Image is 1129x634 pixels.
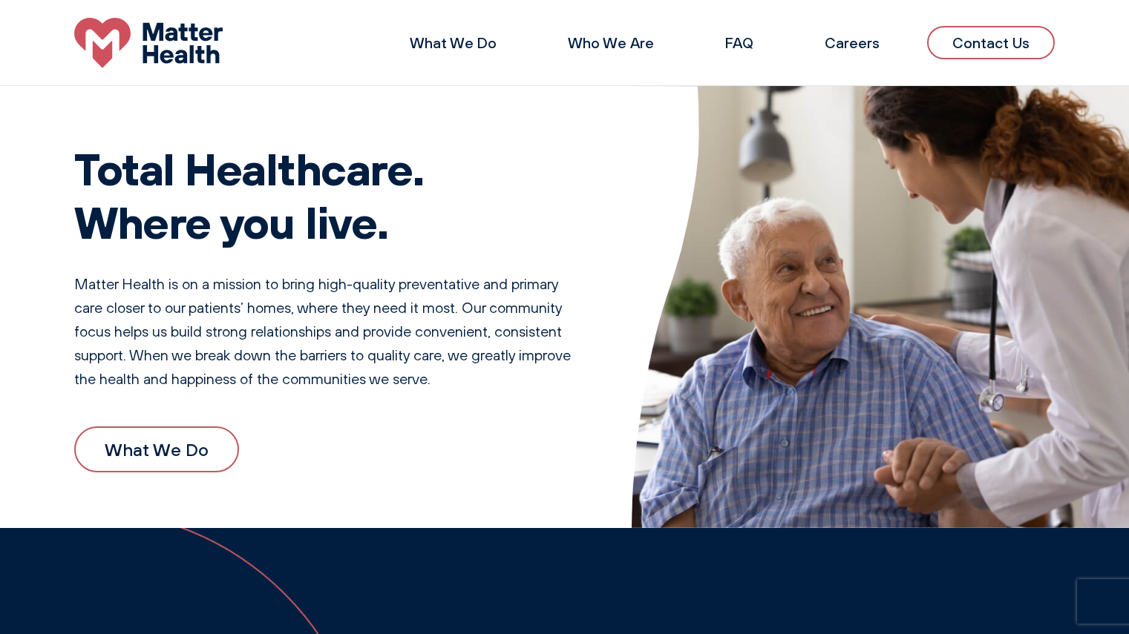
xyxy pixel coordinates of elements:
[74,272,572,391] p: Matter Health is on a mission to bring high-quality preventative and primary care closer to our p...
[74,426,239,472] a: What We Do
[410,33,497,52] a: What We Do
[74,142,572,248] h1: Total Healthcare. Where you live.
[825,33,880,52] a: Careers
[725,33,753,52] a: FAQ
[927,26,1055,59] a: Contact Us
[568,33,654,52] a: Who We Are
